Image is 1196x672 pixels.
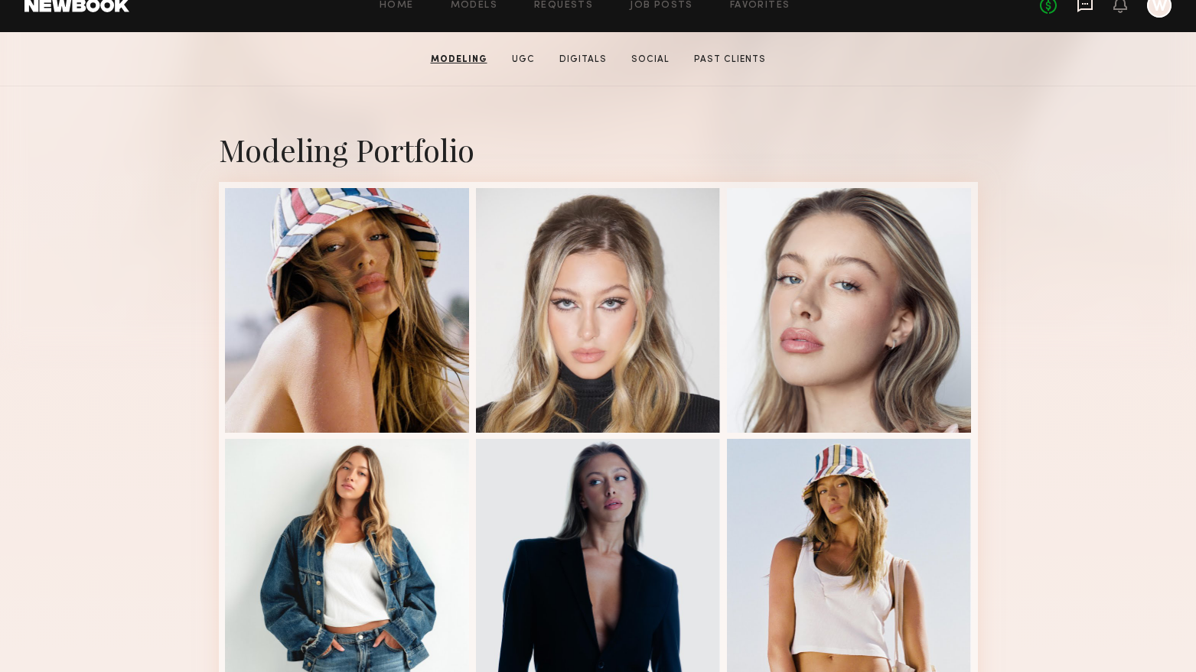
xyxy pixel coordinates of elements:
a: Home [380,1,414,11]
a: Modeling [425,53,494,67]
div: Modeling Portfolio [219,129,978,170]
a: UGC [506,53,541,67]
a: Social [625,53,676,67]
a: Models [451,1,497,11]
a: Past Clients [688,53,772,67]
a: Requests [534,1,593,11]
a: Digitals [553,53,613,67]
a: Job Posts [630,1,693,11]
a: Favorites [730,1,790,11]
